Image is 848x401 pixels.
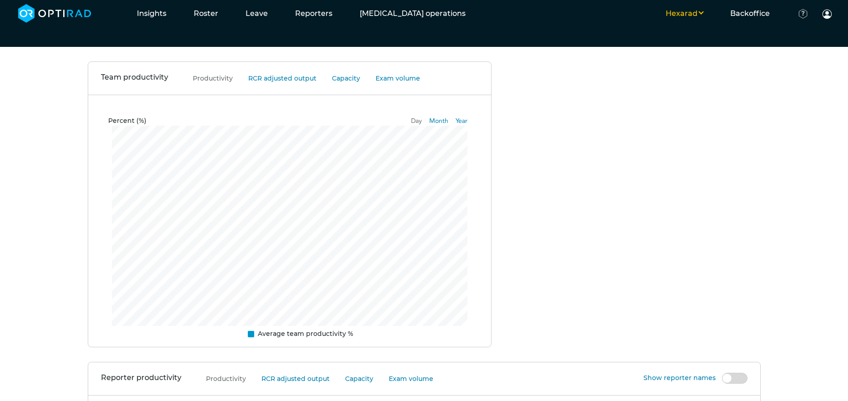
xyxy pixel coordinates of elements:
[456,116,467,126] button: Year
[108,116,146,126] div: Percent (%)
[321,73,363,84] button: Capacity
[237,73,319,84] button: RCR adjusted output
[365,73,423,84] button: Exam volume
[429,116,448,126] button: Month
[101,373,181,384] h3: Reporter productivity
[643,373,748,383] label: Show reporter names
[378,374,436,384] button: Exam volume
[411,116,422,126] button: Day
[195,374,249,384] button: Productivity
[182,73,236,84] button: Productivity
[652,8,717,19] button: Hexarad
[18,4,91,23] img: brand-opti-rad-logos-blue-and-white-d2f68631ba2948856bd03f2d395fb146ddc8fb01b4b6e9315ea85fa773367...
[101,73,168,84] h3: Team productivity
[251,374,332,384] button: RCR adjusted output
[334,374,376,384] button: Capacity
